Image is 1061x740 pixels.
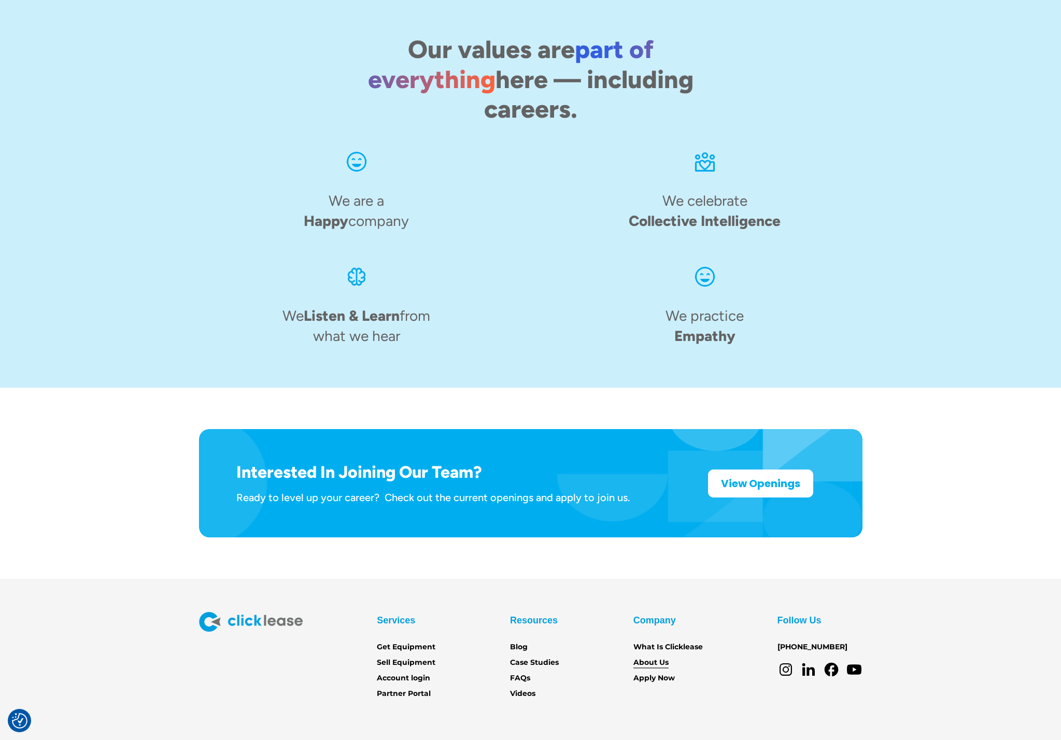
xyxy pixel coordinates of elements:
h1: Interested In Joining Our Team? [236,462,630,482]
a: Get Equipment [377,642,435,653]
img: Smiling face icon [692,264,717,289]
span: Empathy [674,327,735,345]
div: Company [633,612,676,629]
h2: Our values are here — including careers. [332,35,730,124]
img: An icon of a brain [344,264,369,289]
span: part of everything [368,34,654,94]
a: About Us [633,657,669,668]
div: Services [377,612,415,629]
div: Resources [510,612,558,629]
a: Account login [377,673,430,684]
img: An icon of three dots over a rectangle and heart [692,149,717,174]
img: Smiling face icon [344,149,369,174]
a: View Openings [708,469,813,497]
a: Sell Equipment [377,657,435,668]
h4: We celebrate [629,191,781,231]
a: What Is Clicklease [633,642,703,653]
img: Revisit consent button [12,713,27,729]
span: Happy [304,212,348,230]
span: Listen & Learn [304,307,400,324]
div: Follow Us [777,612,822,629]
a: Blog [510,642,528,653]
h4: We practice [666,306,744,346]
a: FAQs [510,673,530,684]
a: [PHONE_NUMBER] [777,642,847,653]
div: Ready to level up your career? Check out the current openings and apply to join us. [236,491,630,504]
a: Videos [510,688,535,700]
a: Partner Portal [377,688,431,700]
button: Consent Preferences [12,713,27,729]
h4: We from what we hear [279,306,434,346]
img: Clicklease logo [199,612,303,632]
strong: View Openings [721,476,800,491]
a: Apply Now [633,673,675,684]
span: Collective Intelligence [629,212,781,230]
h4: We are a company [304,191,409,231]
a: Case Studies [510,657,559,668]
